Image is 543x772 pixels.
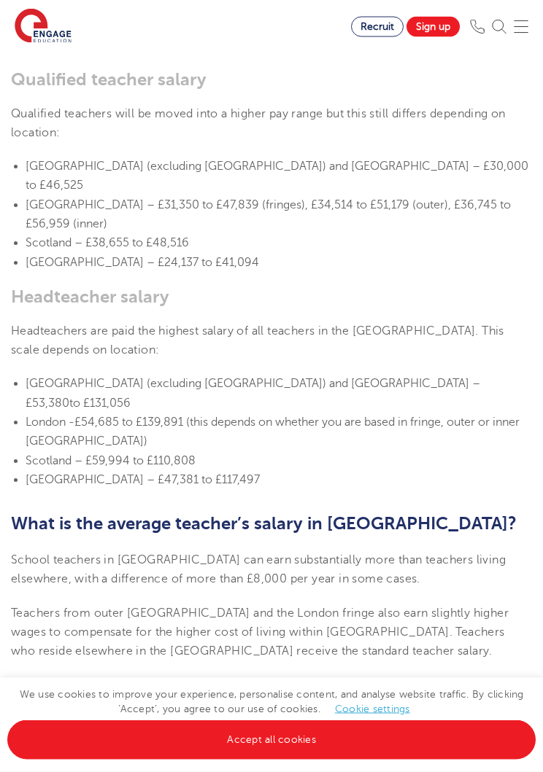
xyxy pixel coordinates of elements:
span: Headteachers are paid the highest salary of all teachers in the [GEOGRAPHIC_DATA]. This scale dep... [11,325,504,357]
a: Cookie settings [335,703,410,714]
img: Phone [470,20,485,34]
img: Search [492,20,507,34]
img: Engage Education [15,9,72,45]
span: Scotland – £59,994 to £110,808 [26,455,196,468]
span: School teachers in [GEOGRAPHIC_DATA] can earn substantially more than teachers living elsewhere, ... [11,554,506,586]
span: [GEOGRAPHIC_DATA] – £31,350 to £47,839 (fringes), £34,514 to £51,179 (outer), £36,745 to £56,959 ... [26,199,511,231]
b: What is the average teacher’s salary in [GEOGRAPHIC_DATA]? [11,514,517,534]
span: [GEOGRAPHIC_DATA] – £47,381 to £117,497 [26,474,260,487]
span: Teachers from outer [GEOGRAPHIC_DATA] and the London fringe also earn slightly higher wages to co... [11,607,509,659]
b: Headteacher salary [11,287,169,308]
span: Recruit [361,21,394,32]
span: Qualified teachers will be moved into a higher pay range but this still differs depending on loca... [11,108,506,140]
a: Sign up [407,17,460,37]
a: Recruit [351,17,404,37]
span: Scotland – £38,655 to £48,516 [26,237,189,250]
span: London -£54,685 to £139,891 (this depends on whether you are based in fringe, outer or inner [GEO... [26,416,520,448]
b: Qualified teacher salary [11,70,207,90]
span: [GEOGRAPHIC_DATA] (excluding [GEOGRAPHIC_DATA]) and [GEOGRAPHIC_DATA] – £30,000 to £46,525 [26,160,528,192]
span: [GEOGRAPHIC_DATA] – £24,137 to £41,094 [26,257,259,270]
span: [GEOGRAPHIC_DATA] (excluding [GEOGRAPHIC_DATA]) and [GEOGRAPHIC_DATA] – to £131,056 [26,378,480,410]
span: We use cookies to improve your experience, personalise content, and analyse website traffic. By c... [7,689,536,745]
a: Accept all cookies [7,720,536,760]
span: £53,380 [26,397,69,410]
img: Mobile Menu [514,20,528,34]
